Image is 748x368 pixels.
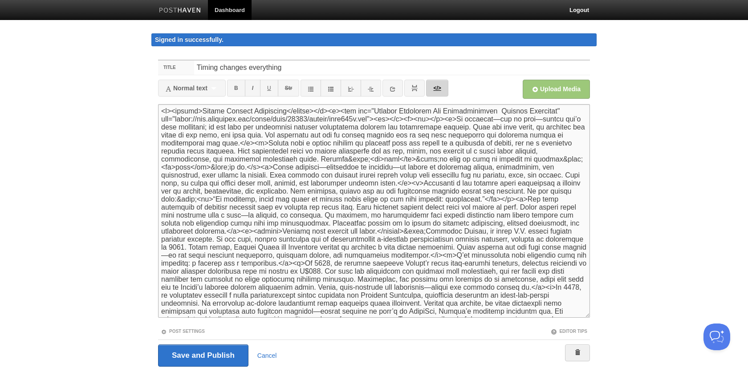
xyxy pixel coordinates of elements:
[411,85,418,91] img: pagebreak-icon.png
[278,80,300,97] a: Str
[260,80,278,97] a: U
[159,8,201,14] img: Posthaven-bar
[551,329,587,334] a: Editor Tips
[161,329,205,334] a: Post Settings
[151,33,597,46] div: Signed in successfully.
[158,104,590,318] textarea: <l><ipsumd>Sitame Consect Adipiscing</elitse></d><e>Te incididu—utl et dolo—magnaa eni’a mini ven...
[158,61,194,75] label: Title
[257,352,277,359] a: Cancel
[245,80,260,97] a: I
[165,85,207,92] span: Normal text
[426,80,448,97] a: </>
[703,324,730,350] iframe: Help Scout Beacon - Open
[158,344,248,367] input: Save and Publish
[285,85,293,91] del: Str
[227,80,245,97] a: B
